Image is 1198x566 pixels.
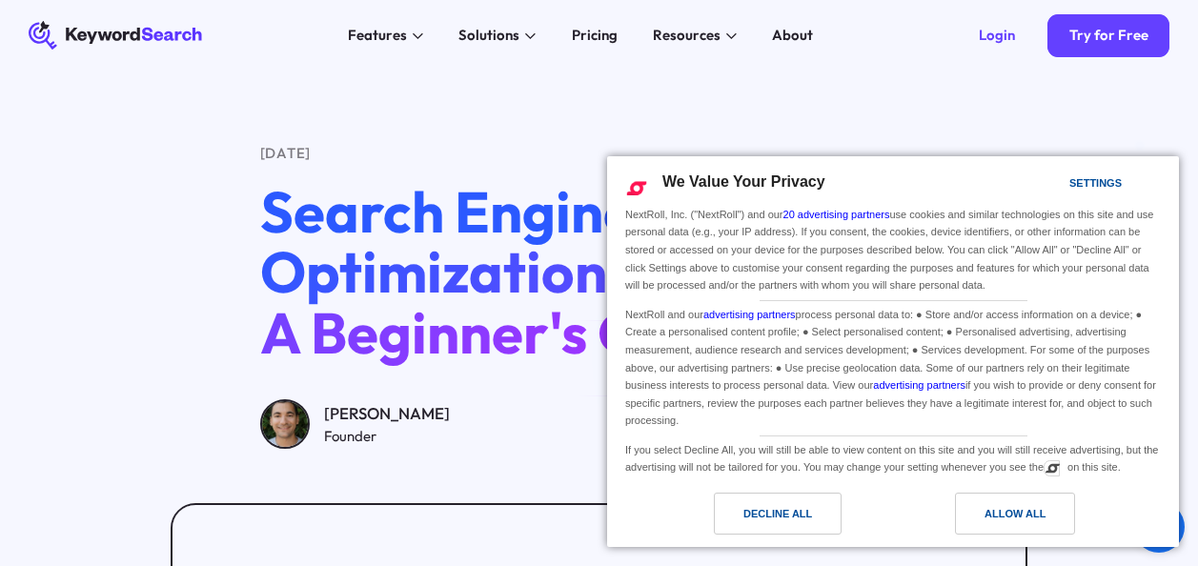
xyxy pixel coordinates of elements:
[348,25,407,46] div: Features
[1036,168,1082,203] a: Settings
[662,173,825,190] span: We Value Your Privacy
[873,379,965,391] a: advertising partners
[458,25,519,46] div: Solutions
[1069,172,1122,193] div: Settings
[958,14,1037,57] a: Login
[703,309,796,320] a: advertising partners
[324,426,450,447] div: Founder
[572,25,618,46] div: Pricing
[619,493,893,544] a: Decline All
[653,25,721,46] div: Resources
[761,21,823,50] a: About
[324,401,450,426] div: [PERSON_NAME]
[260,175,892,369] span: Search Engine Optimization Keywords: A Beginner's Guide
[1069,27,1148,45] div: Try for Free
[621,436,1165,478] div: If you select Decline All, you will still be able to view content on this site and you will still...
[260,143,939,164] div: [DATE]
[743,503,812,524] div: Decline All
[893,493,1168,544] a: Allow All
[772,25,813,46] div: About
[1047,14,1169,57] a: Try for Free
[979,27,1015,45] div: Login
[621,204,1165,296] div: NextRoll, Inc. ("NextRoll") and our use cookies and similar technologies on this site and use per...
[985,503,1046,524] div: Allow All
[560,21,627,50] a: Pricing
[783,209,890,220] a: 20 advertising partners
[621,301,1165,432] div: NextRoll and our process personal data to: ● Store and/or access information on a device; ● Creat...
